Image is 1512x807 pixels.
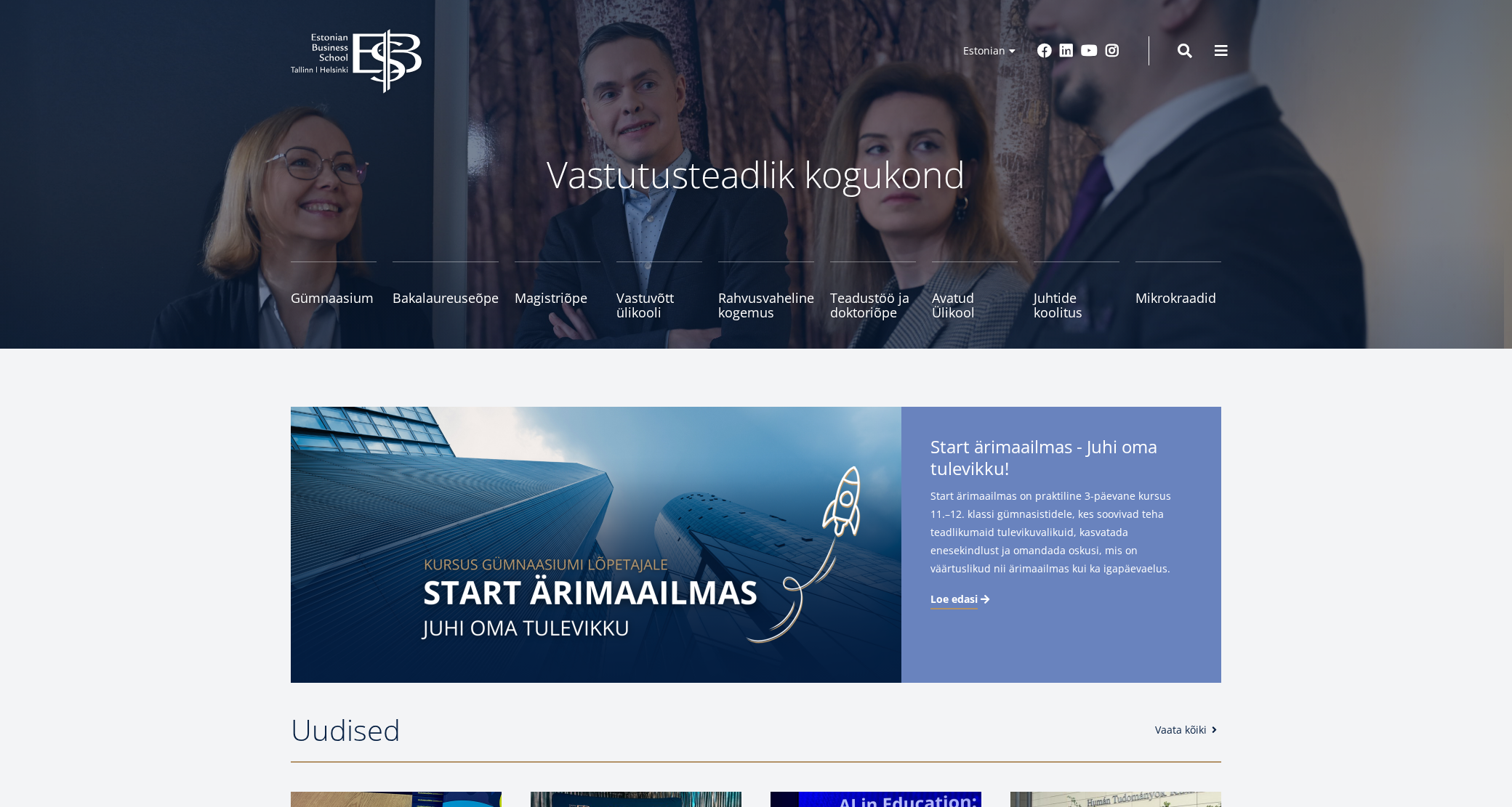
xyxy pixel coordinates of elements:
span: Vastuvõtt ülikooli [616,291,702,320]
a: Facebook [1037,44,1052,58]
span: Juhtide koolitus [1034,291,1119,320]
h2: Uudised [291,712,1141,748]
span: Avatud Ülikool [932,291,1018,320]
a: Youtube [1081,44,1098,58]
a: Linkedin [1059,44,1074,58]
p: Vastutusteadlik kogukond [371,153,1141,196]
a: Bakalaureuseõpe [393,261,499,320]
span: Teadustöö ja doktoriõpe [830,291,916,320]
a: Mikrokraadid [1135,261,1221,320]
span: Gümnaasium [291,291,377,305]
a: Magistriõpe [515,261,600,320]
a: Avatud Ülikool [932,261,1018,320]
a: Rahvusvaheline kogemus [718,261,814,320]
a: Teadustöö ja doktoriõpe [830,261,916,320]
span: Magistriõpe [515,291,600,305]
a: Instagram [1105,44,1119,58]
a: Vastuvõtt ülikooli [616,261,702,320]
span: tulevikku! [930,458,1009,479]
span: Bakalaureuseõpe [393,291,499,305]
a: Gümnaasium [291,261,377,320]
span: Rahvusvaheline kogemus [718,291,814,320]
a: Juhtide koolitus [1034,261,1119,320]
span: Mikrokraadid [1135,291,1221,305]
span: Start ärimaailmas - Juhi oma [930,436,1192,484]
span: Loe edasi [930,592,978,607]
a: Loe edasi [930,592,992,607]
a: Vaata kõiki [1155,723,1221,737]
span: Start ärimaailmas on praktiline 3-päevane kursus 11.–12. klassi gümnasistidele, kes soovivad teha... [930,487,1192,577]
img: Start arimaailmas [291,407,901,683]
